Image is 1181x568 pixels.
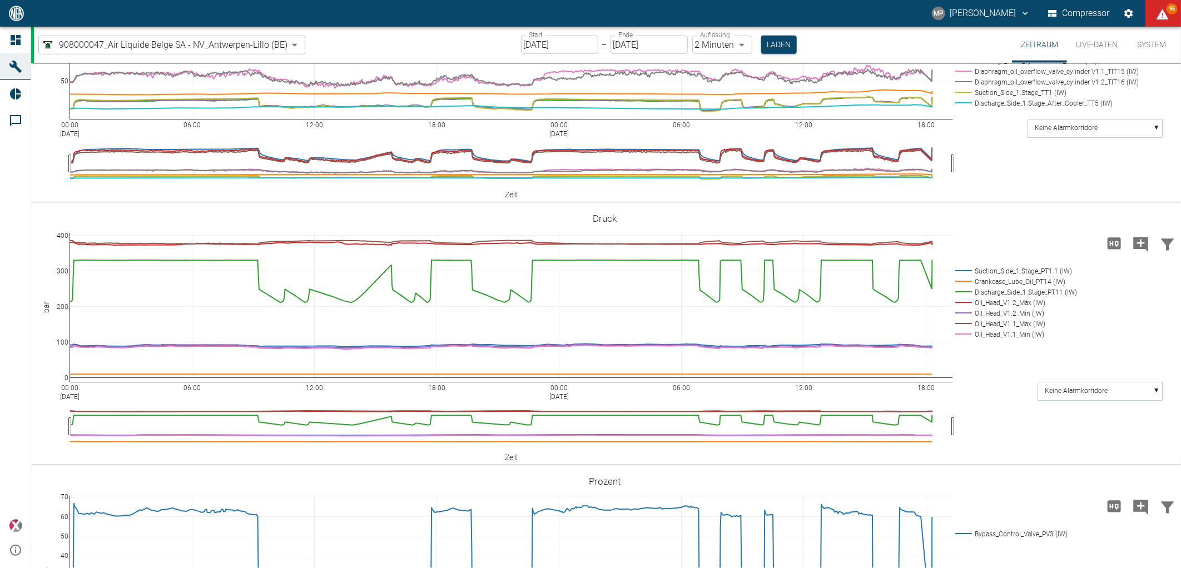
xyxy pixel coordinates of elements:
button: Kommentar hinzufügen [1128,492,1154,521]
input: DD.MM.YYYY [521,36,598,54]
label: Start [529,31,543,40]
img: Xplore Logo [9,519,22,532]
p: – [602,38,607,51]
button: Compressor [1046,3,1112,23]
span: Hohe Auflösung [1101,500,1128,511]
text: Keine Alarmkorridore [1045,387,1108,395]
input: DD.MM.YYYY [611,36,688,54]
img: logo [8,6,25,21]
button: Daten filtern [1154,229,1181,258]
button: Einstellungen [1119,3,1139,23]
label: Ende [618,31,633,40]
button: marc.philipps@neac.de [930,3,1032,23]
div: 2 Minuten [692,36,752,54]
div: MP [932,7,945,20]
label: Auflösung [700,31,730,40]
button: Zeitraum [1012,27,1067,63]
button: Daten filtern [1154,492,1181,521]
span: Hohe Auflösung [1101,237,1128,248]
button: Live-Daten [1067,27,1127,63]
span: 908000047_Air Liquide Belge SA - NV_Antwerpen-Lillo (BE) [59,38,287,51]
button: Laden [761,36,797,54]
text: Keine Alarmkorridore [1035,124,1098,132]
button: Kommentar hinzufügen [1128,229,1154,258]
button: System [1127,27,1177,63]
span: 96 [1167,3,1178,14]
a: 908000047_Air Liquide Belge SA - NV_Antwerpen-Lillo (BE) [41,38,287,52]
